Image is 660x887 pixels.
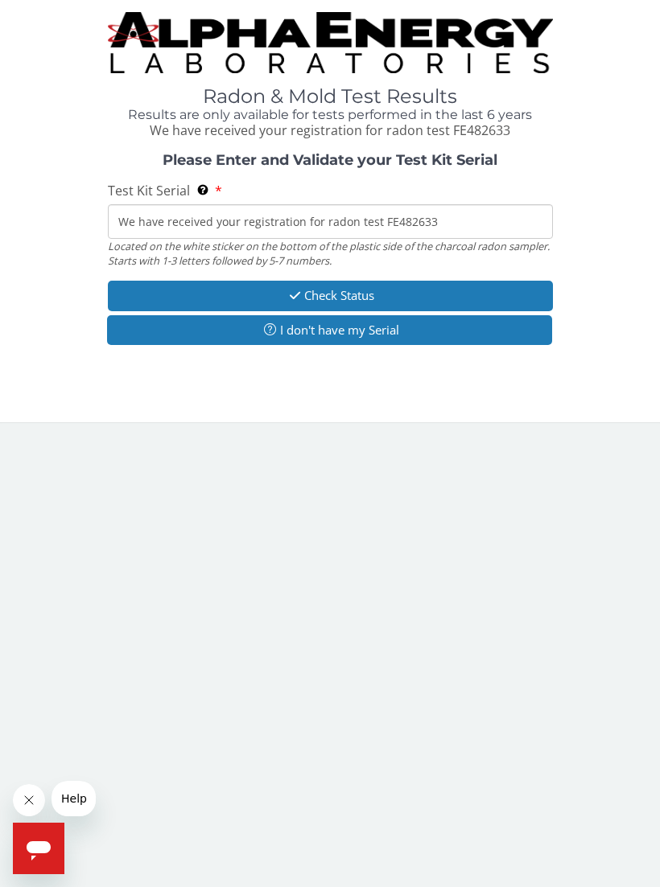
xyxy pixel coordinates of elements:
div: Located on the white sticker on the bottom of the plastic side of the charcoal radon sampler. Sta... [108,239,553,269]
iframe: Button to launch messaging window [13,823,64,874]
iframe: Message from company [52,781,96,816]
button: I don't have my Serial [107,315,552,345]
button: Check Status [108,281,553,310]
iframe: Close message [13,784,45,816]
span: Test Kit Serial [108,182,190,199]
img: TightCrop.jpg [108,12,553,73]
strong: Please Enter and Validate your Test Kit Serial [163,151,497,169]
span: We have received your registration for radon test FE482633 [150,121,510,139]
h4: Results are only available for tests performed in the last 6 years [108,108,553,122]
h1: Radon & Mold Test Results [108,86,553,107]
